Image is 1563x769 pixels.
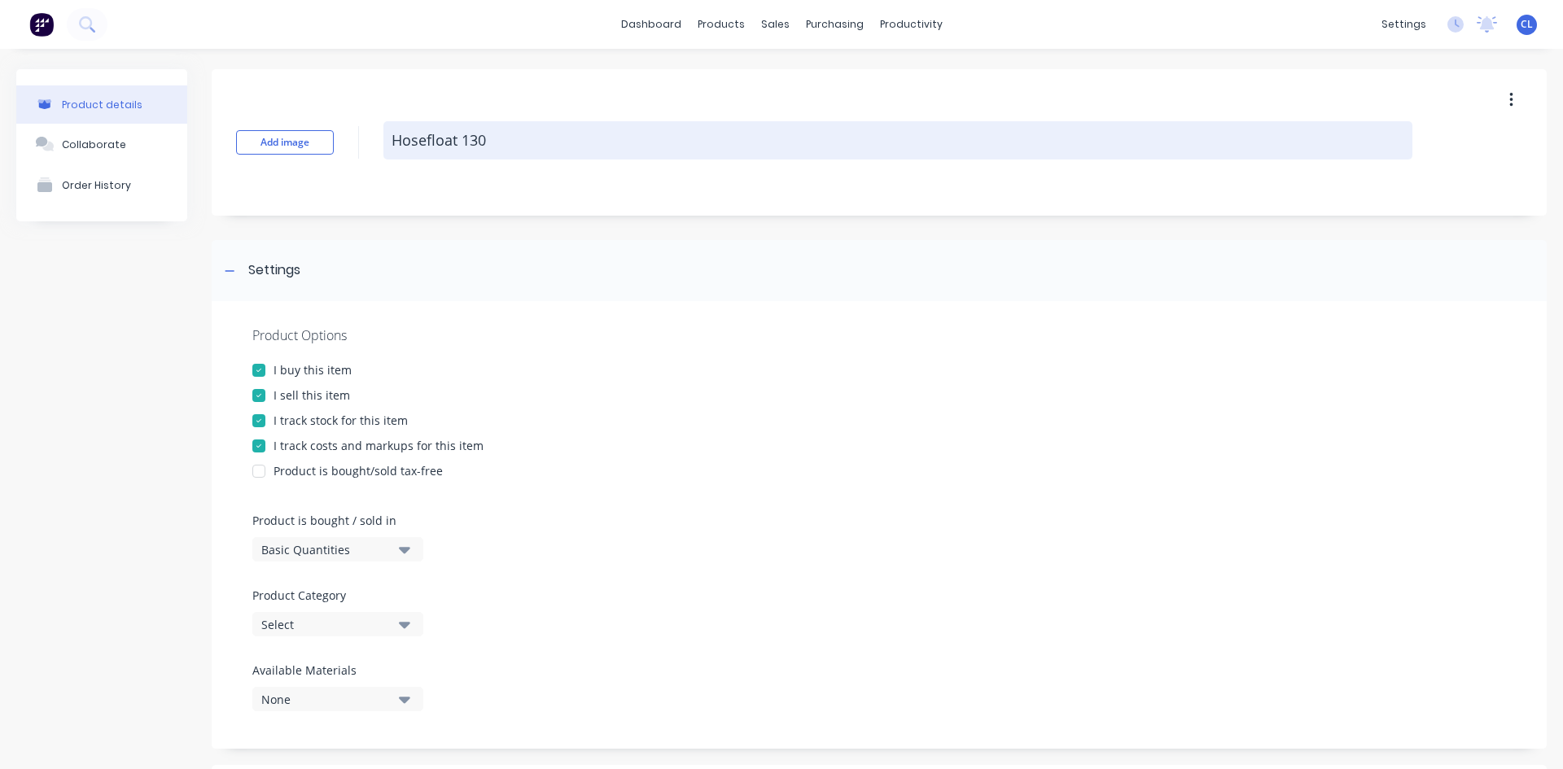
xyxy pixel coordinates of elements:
[62,179,131,191] div: Order History
[16,85,187,124] button: Product details
[274,387,350,404] div: I sell this item
[798,12,872,37] div: purchasing
[252,612,423,636] button: Select
[872,12,951,37] div: productivity
[62,98,142,111] div: Product details
[261,541,392,558] div: Basic Quantities
[236,130,334,155] button: Add image
[613,12,690,37] a: dashboard
[248,260,300,281] div: Settings
[252,687,423,711] button: None
[1521,17,1533,32] span: CL
[274,462,443,479] div: Product is bought/sold tax-free
[383,121,1412,159] textarea: Hosefloat 130
[690,12,753,37] div: products
[16,164,187,205] button: Order History
[29,12,54,37] img: Factory
[274,412,408,429] div: I track stock for this item
[16,124,187,164] button: Collaborate
[1373,12,1434,37] div: settings
[261,691,392,708] div: None
[274,361,352,378] div: I buy this item
[252,512,415,529] label: Product is bought / sold in
[252,587,415,604] label: Product Category
[62,138,126,151] div: Collaborate
[261,616,392,633] div: Select
[753,12,798,37] div: sales
[252,537,423,561] button: Basic Quantities
[274,437,484,454] div: I track costs and markups for this item
[252,326,1506,345] div: Product Options
[252,662,423,679] label: Available Materials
